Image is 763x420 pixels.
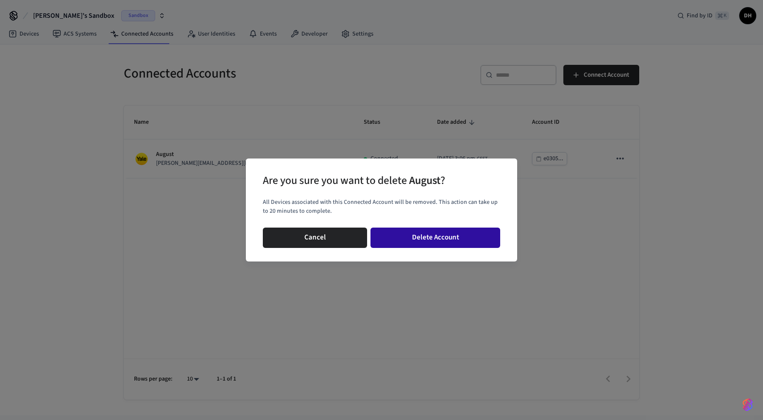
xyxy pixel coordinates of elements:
[370,228,500,248] button: Delete Account
[409,173,440,188] span: August
[263,228,367,248] button: Cancel
[263,198,500,216] p: All Devices associated with this Connected Account will be removed. This action can take up to 20...
[743,398,753,412] img: SeamLogoGradient.69752ec5.svg
[263,172,445,189] div: Are you sure you want to delete ?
